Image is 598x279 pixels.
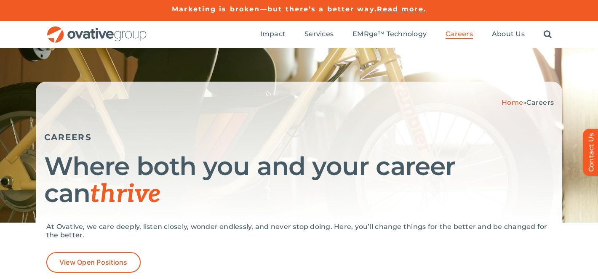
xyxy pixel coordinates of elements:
a: Services [304,30,334,39]
a: Read more. [377,5,426,13]
a: OG_Full_horizontal_RGB [46,25,147,33]
span: View Open Positions [59,258,128,266]
h1: Where both you and your career can [44,153,554,208]
span: EMRge™ Technology [352,30,427,38]
a: About Us [492,30,525,39]
a: Careers [446,30,473,39]
p: At Ovative, we care deeply, listen closely, wonder endlessly, and never stop doing. Here, you’ll ... [46,223,552,239]
a: Marketing is broken—but there’s a better way. [172,5,377,13]
a: View Open Positions [46,252,141,273]
span: Careers [446,30,473,38]
span: Impact [260,30,286,38]
a: Search [544,30,552,39]
span: Services [304,30,334,38]
a: Impact [260,30,286,39]
span: thrive [90,179,160,210]
span: » [502,98,554,106]
nav: Menu [260,21,552,48]
a: Home [502,98,523,106]
span: Careers [526,98,554,106]
span: About Us [492,30,525,38]
a: EMRge™ Technology [352,30,427,39]
h5: CAREERS [44,132,554,142]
